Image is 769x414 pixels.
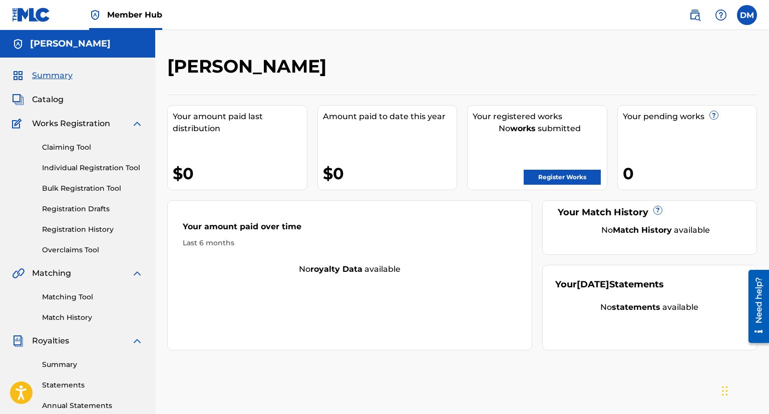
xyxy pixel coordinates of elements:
img: MLC Logo [12,8,51,22]
strong: Match History [613,225,672,235]
img: expand [131,118,143,130]
div: No submitted [473,123,607,135]
a: CatalogCatalog [12,94,64,106]
div: No available [168,263,532,275]
h2: [PERSON_NAME] [167,55,331,78]
a: Claiming Tool [42,142,143,153]
div: User Menu [737,5,757,25]
a: Register Works [524,170,601,185]
span: Catalog [32,94,64,106]
div: No available [555,301,744,313]
a: Statements [42,380,143,390]
strong: works [510,124,536,133]
span: Matching [32,267,71,279]
a: Registration Drafts [42,204,143,214]
img: Top Rightsholder [89,9,101,21]
img: help [715,9,727,21]
img: Matching [12,267,25,279]
div: Help [711,5,731,25]
img: Summary [12,70,24,82]
div: Your pending works [623,111,757,123]
a: Summary [42,359,143,370]
span: [DATE] [577,279,609,290]
strong: royalty data [310,264,362,274]
div: 0 [623,162,757,185]
a: Bulk Registration Tool [42,183,143,194]
div: Last 6 months [183,238,517,248]
div: $0 [323,162,457,185]
div: Your registered works [473,111,607,123]
img: expand [131,335,143,347]
img: Works Registration [12,118,25,130]
span: ? [710,111,718,119]
a: Public Search [685,5,705,25]
a: SummarySummary [12,70,73,82]
img: Royalties [12,335,24,347]
h5: Darin Lamar Martin [30,38,111,50]
span: Member Hub [107,9,162,21]
div: No available [568,224,744,236]
a: Match History [42,312,143,323]
img: Catalog [12,94,24,106]
div: Your Statements [555,278,664,291]
span: Works Registration [32,118,110,130]
iframe: Chat Widget [719,366,769,414]
strong: statements [612,302,660,312]
img: expand [131,267,143,279]
img: search [689,9,701,21]
img: Accounts [12,38,24,50]
a: Annual Statements [42,400,143,411]
div: Amount paid to date this year [323,111,457,123]
div: Your Match History [555,206,744,219]
iframe: Resource Center [741,265,769,347]
a: Matching Tool [42,292,143,302]
div: $0 [173,162,307,185]
a: Individual Registration Tool [42,163,143,173]
span: Royalties [32,335,69,347]
div: Drag [722,376,728,406]
div: Your amount paid over time [183,221,517,238]
div: Your amount paid last distribution [173,111,307,135]
span: Summary [32,70,73,82]
a: Overclaims Tool [42,245,143,255]
span: ? [654,206,662,214]
a: Registration History [42,224,143,235]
